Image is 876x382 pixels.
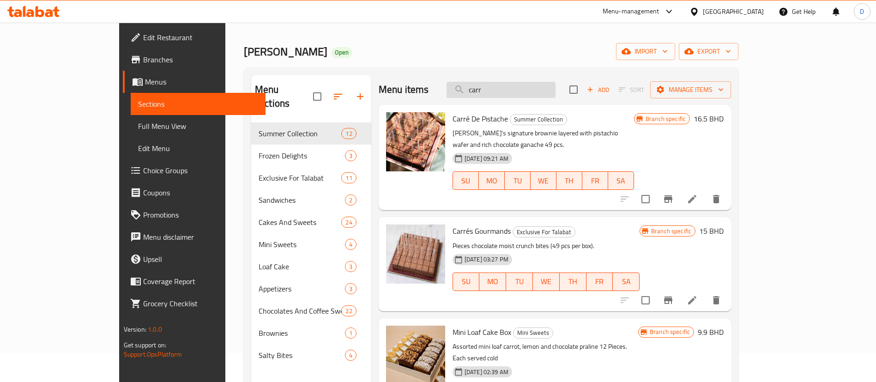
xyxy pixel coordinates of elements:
div: items [341,305,356,316]
h2: Menu items [379,83,429,97]
span: 4 [345,240,356,249]
div: Exclusive For Talabat [513,226,575,237]
div: Brownies1 [251,322,371,344]
span: Exclusive For Talabat [513,227,575,237]
span: Add item [583,83,613,97]
button: MO [479,273,506,291]
span: Get support on: [124,339,166,351]
div: Loaf Cake [259,261,345,272]
span: 3 [345,152,356,160]
h6: 15 BHD [699,224,724,237]
span: [DATE] 02:39 AM [461,368,512,376]
button: Branch-specific-item [657,188,679,210]
span: Version: [124,323,146,335]
li: / [277,13,280,24]
button: Add section [349,85,371,108]
span: 1 [345,329,356,338]
a: Coverage Report [123,270,266,292]
p: Pieces chocolate moist crunch bites (49 pcs per box). [453,240,640,252]
button: SA [613,273,640,291]
button: TU [506,273,533,291]
span: [DATE] 09:21 AM [461,154,512,163]
div: Menu-management [603,6,659,17]
span: 4 [345,351,356,360]
span: TH [560,174,579,188]
button: import [616,43,675,60]
span: Promotions [143,209,258,220]
span: Mini Sweets [514,327,553,338]
span: Branch specific [646,327,694,336]
a: Sections [131,93,266,115]
button: Branch-specific-item [657,289,679,311]
h6: 9.9 BHD [698,326,724,339]
span: TU [508,174,527,188]
span: SU [457,174,475,188]
span: import [623,46,668,57]
div: items [345,283,356,294]
button: WE [533,273,560,291]
div: Appetizers3 [251,278,371,300]
a: Edit menu item [687,295,698,306]
input: search [447,82,556,98]
span: Summer Collection [510,114,567,125]
div: Salty Bites [259,350,345,361]
span: Carré De Pistache [453,112,508,126]
div: Loaf Cake3 [251,255,371,278]
a: Menus [388,12,420,24]
button: export [679,43,738,60]
span: SU [457,275,476,288]
button: MO [479,171,505,190]
div: Chocolates And Coffee Sweets22 [251,300,371,322]
button: Add [583,83,613,97]
span: FR [590,275,610,288]
span: MO [483,275,502,288]
span: Menus [145,76,258,87]
span: SA [616,275,636,288]
div: Open [331,47,352,58]
span: Select to update [636,291,655,310]
span: Coupons [143,187,258,198]
span: [PERSON_NAME] [244,41,327,62]
span: Sections [138,98,258,109]
span: Grocery Checklist [143,298,258,309]
div: items [345,327,356,339]
span: Edit Menu [138,143,258,154]
span: export [686,46,731,57]
span: 22 [342,307,356,315]
div: Summer Collection [259,128,342,139]
h2: Menu sections [255,83,313,110]
span: Upsell [143,254,258,265]
div: Sandwiches2 [251,189,371,211]
span: Cakes And Sweets [259,217,342,228]
div: Salty Bites4 [251,344,371,366]
span: Choice Groups [143,165,258,176]
span: D [860,6,864,17]
div: Mini Sweets4 [251,233,371,255]
div: Exclusive For Talabat [259,172,342,183]
span: Mini Sweets [259,239,345,250]
span: Mini Loaf Cake Box [453,325,511,339]
div: items [345,261,356,272]
span: Brownies [259,327,345,339]
div: Summer Collection12 [251,122,371,145]
span: 24 [342,218,356,227]
a: Menu disclaimer [123,226,266,248]
span: Sections [431,13,457,24]
div: items [345,239,356,250]
nav: Menu sections [251,119,371,370]
a: Coupons [123,182,266,204]
div: items [345,194,356,206]
span: Edit Restaurant [143,32,258,43]
span: SA [612,174,630,188]
div: items [341,217,356,228]
div: items [341,128,356,139]
span: [DATE] 03:27 PM [461,255,512,264]
button: SU [453,273,480,291]
button: Manage items [650,81,731,98]
li: / [424,13,427,24]
a: Menus [123,71,266,93]
span: Menu disclaimer [143,231,258,243]
span: Carrés Gourmands [453,224,511,238]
